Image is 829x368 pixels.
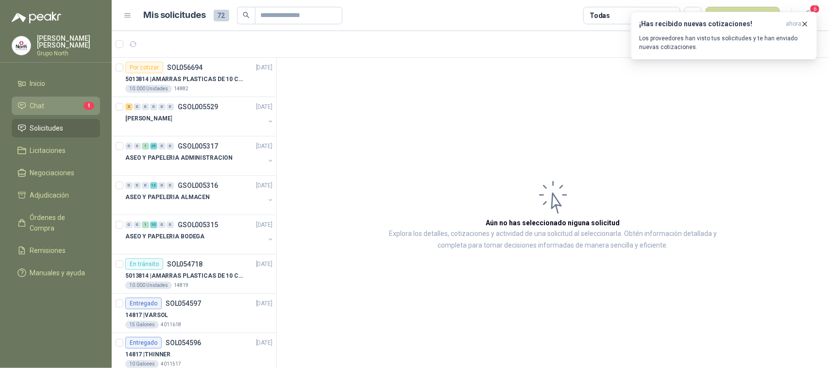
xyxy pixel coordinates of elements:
[256,181,272,190] p: [DATE]
[167,64,203,71] p: SOL056694
[178,143,218,150] p: GSOL005317
[125,282,172,289] div: 10.000 Unidades
[112,58,276,97] a: Por cotizarSOL056694[DATE] 5013814 |AMARRAS PLASTICAS DE 10 CMS10.000 Unidades14882
[12,208,100,237] a: Órdenes de Compra
[256,299,272,308] p: [DATE]
[125,180,274,211] a: 0 0 0 13 0 0 GSOL005316[DATE] ASEO Y PAPELERIA ALMACEN
[134,182,141,189] div: 0
[125,62,163,73] div: Por cotizar
[12,241,100,260] a: Remisiones
[486,217,620,228] h3: Aún no has seleccionado niguna solicitud
[174,85,188,93] p: 14882
[125,143,133,150] div: 0
[30,245,66,256] span: Remisiones
[134,221,141,228] div: 0
[142,103,149,110] div: 0
[125,311,168,320] p: 14817 | VARSOL
[374,228,732,251] p: Explora los detalles, cotizaciones y actividad de una solicitud al seleccionarla. Obtén informaci...
[30,78,46,89] span: Inicio
[158,182,166,189] div: 0
[125,101,274,132] a: 3 0 0 0 0 0 GSOL005529[DATE] [PERSON_NAME]
[214,10,229,21] span: 72
[12,97,100,115] a: Chat1
[256,63,272,72] p: [DATE]
[167,221,174,228] div: 0
[125,271,246,281] p: 5013814 | AMARRAS PLASTICAS DE 10 CMS
[84,102,94,110] span: 1
[125,75,246,84] p: 5013814 | AMARRAS PLASTICAS DE 10 CMS
[125,114,172,123] p: [PERSON_NAME]
[256,338,272,348] p: [DATE]
[786,20,801,28] span: ahora
[161,360,181,368] p: 4011517
[256,142,272,151] p: [DATE]
[150,103,157,110] div: 0
[166,339,201,346] p: SOL054596
[178,103,218,110] p: GSOL005529
[12,164,100,182] a: Negociaciones
[125,258,163,270] div: En tránsito
[125,321,159,329] div: 15 Galones
[125,219,274,250] a: 0 0 1 10 0 0 GSOL005315[DATE] ASEO Y PAPELERIA BODEGA
[12,264,100,282] a: Manuales y ayuda
[243,12,250,18] span: search
[639,20,782,28] h3: ¡Has recibido nuevas cotizaciones!
[134,143,141,150] div: 0
[125,85,172,93] div: 10.000 Unidades
[12,186,100,204] a: Adjudicación
[12,119,100,137] a: Solicitudes
[150,221,157,228] div: 10
[142,182,149,189] div: 0
[158,143,166,150] div: 0
[167,261,203,268] p: SOL054718
[12,74,100,93] a: Inicio
[12,12,61,23] img: Logo peakr
[125,182,133,189] div: 0
[166,300,201,307] p: SOL054597
[12,36,31,55] img: Company Logo
[125,337,162,349] div: Entregado
[161,321,181,329] p: 4011618
[30,268,85,278] span: Manuales y ayuda
[112,294,276,333] a: EntregadoSOL054597[DATE] 14817 |VARSOL15 Galones4011618
[800,7,817,24] button: 6
[30,145,66,156] span: Licitaciones
[174,282,188,289] p: 14819
[178,221,218,228] p: GSOL005315
[37,35,100,49] p: [PERSON_NAME] [PERSON_NAME]
[125,153,233,163] p: ASEO Y PAPELERIA ADMINISTRACION
[125,103,133,110] div: 3
[30,123,64,134] span: Solicitudes
[631,12,817,60] button: ¡Has recibido nuevas cotizaciones!ahora Los proveedores han visto tus solicitudes y te han enviad...
[178,182,218,189] p: GSOL005316
[37,50,100,56] p: Grupo North
[144,8,206,22] h1: Mis solicitudes
[590,10,610,21] div: Todas
[30,212,91,234] span: Órdenes de Compra
[12,141,100,160] a: Licitaciones
[30,190,69,201] span: Adjudicación
[125,221,133,228] div: 0
[125,360,159,368] div: 10 Galones
[125,232,204,241] p: ASEO Y PAPELERIA BODEGA
[142,221,149,228] div: 1
[30,100,45,111] span: Chat
[125,298,162,309] div: Entregado
[158,221,166,228] div: 0
[256,102,272,112] p: [DATE]
[125,140,274,171] a: 0 0 1 25 0 0 GSOL005317[DATE] ASEO Y PAPELERIA ADMINISTRACION
[167,103,174,110] div: 0
[30,167,75,178] span: Negociaciones
[142,143,149,150] div: 1
[158,103,166,110] div: 0
[256,260,272,269] p: [DATE]
[810,4,820,14] span: 6
[639,34,809,51] p: Los proveedores han visto tus solicitudes y te han enviado nuevas cotizaciones.
[134,103,141,110] div: 0
[125,193,210,202] p: ASEO Y PAPELERIA ALMACEN
[167,143,174,150] div: 0
[167,182,174,189] div: 0
[150,143,157,150] div: 25
[706,7,780,24] button: Nueva solicitud
[256,220,272,230] p: [DATE]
